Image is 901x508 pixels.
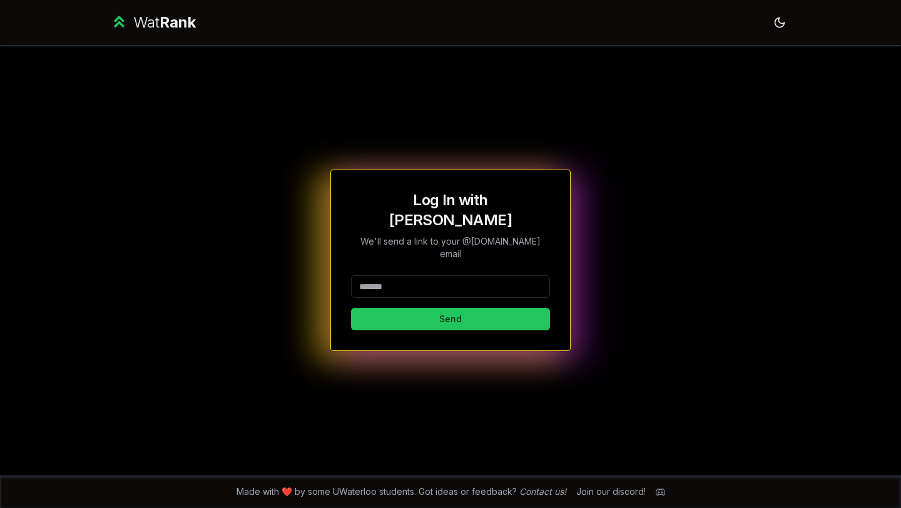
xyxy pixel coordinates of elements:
[519,486,566,497] a: Contact us!
[351,235,550,260] p: We'll send a link to your @[DOMAIN_NAME] email
[576,485,646,498] div: Join our discord!
[110,13,196,33] a: WatRank
[133,13,196,33] div: Wat
[351,308,550,330] button: Send
[351,190,550,230] h1: Log In with [PERSON_NAME]
[237,485,566,498] span: Made with ❤️ by some UWaterloo students. Got ideas or feedback?
[160,13,196,31] span: Rank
